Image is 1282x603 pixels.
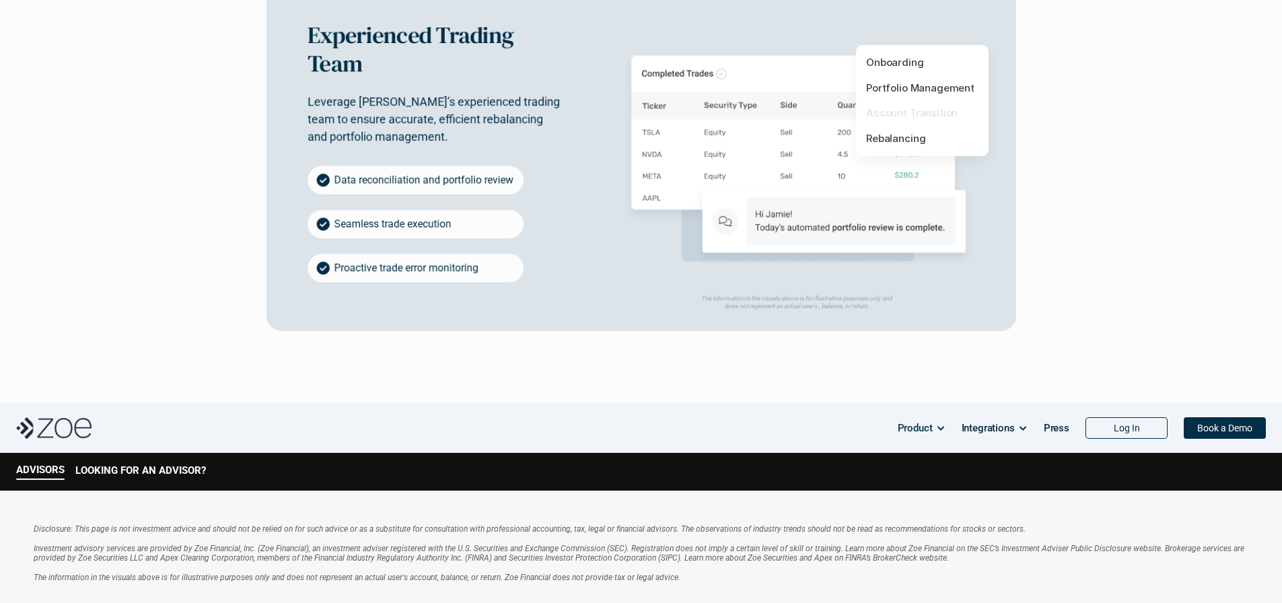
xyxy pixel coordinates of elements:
p: Press [1044,418,1069,438]
em: The information in the visuals above is for illustrative purposes only and [701,295,892,302]
em: Investment advisory services are provided by Zoe Financial, Inc. (Zoe Financial), an investment a... [34,544,1246,563]
em: does not represent an actual user's , balance, or return. [724,302,869,310]
a: Book a Demo [1184,417,1266,439]
p: Seamless trade execution [334,216,451,232]
em: The information in the visuals above is for illustrative purposes only and does not represent an ... [34,573,680,582]
p: Book a Demo [1197,423,1252,434]
p: Leverage [PERSON_NAME]’s experienced trading team to ensure accurate, efficient rebalancing and p... [308,93,563,145]
p: Data reconciliation and portfolio review [334,172,513,188]
a: Log In [1085,417,1168,439]
a: Rebalancing [866,132,925,145]
p: ADVISORS [16,464,65,476]
p: Log In [1114,423,1140,434]
a: Portfolio Management [866,81,974,94]
em: Disclosure: This page is not investment advice and should not be relied on for such advice or as ... [34,524,1026,534]
h3: Experienced Trading Team [308,22,563,77]
p: Proactive trade error monitoring [334,260,478,276]
a: Account Transition [866,106,958,119]
p: Integrations [962,418,1015,438]
a: Onboarding [866,56,924,69]
p: Product [898,418,933,438]
p: LOOKING FOR AN ADVISOR? [75,464,206,476]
